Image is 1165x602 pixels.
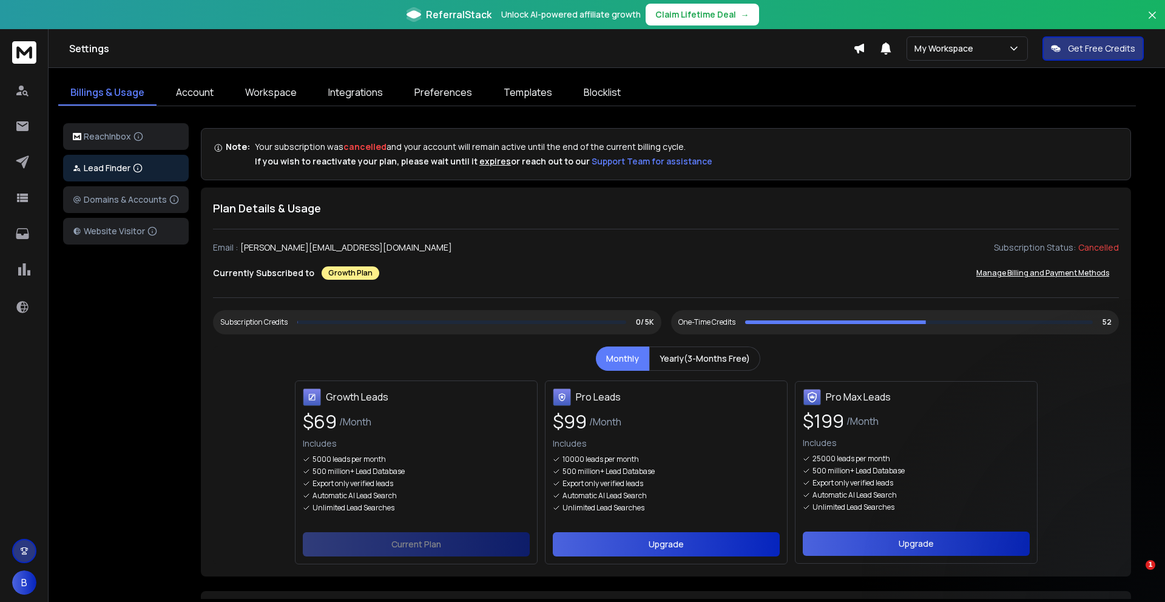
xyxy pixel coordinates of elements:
[741,8,749,21] span: →
[812,454,890,464] p: 25000 leads per month
[803,437,1030,449] p: Includes
[69,41,853,56] h1: Settings
[479,155,511,167] span: expires
[303,411,337,433] span: $ 69
[501,8,641,21] p: Unlock AI-powered affiliate growth
[803,410,844,432] span: $ 199
[553,532,780,556] button: Upgrade
[596,347,649,371] button: Monthly
[322,266,379,280] div: Growth Plan
[562,467,655,476] p: 500 million+ Lead Database
[562,479,643,489] p: Export only verified leads
[994,242,1076,254] p: Subscription Status:
[553,411,587,433] span: $ 99
[914,42,978,55] p: My Workspace
[562,455,639,464] p: 10000 leads per month
[426,7,491,22] span: ReferralStack
[312,479,393,489] p: Export only verified leads
[576,390,621,404] h3: Pro Leads
[312,503,394,513] p: Unlimited Lead Searches
[164,80,226,106] a: Account
[1078,242,1119,254] div: Cancelled
[812,502,894,512] p: Unlimited Lead Searches
[63,155,189,181] button: Lead Finder
[316,80,395,106] a: Integrations
[255,141,712,153] p: Your subscription was and your account will remain active until the end of the current billing cy...
[649,347,760,371] button: Yearly(3-Months Free)
[812,490,897,500] p: Automatic AI Lead Search
[312,455,386,464] p: 5000 leads per month
[553,438,780,450] p: Includes
[312,467,405,476] p: 500 million+ Lead Database
[572,80,633,106] a: Blocklist
[12,570,36,595] button: B
[812,478,893,488] p: Export only verified leads
[1121,560,1150,589] iframe: Intercom live chat
[63,123,189,150] button: ReachInbox
[58,80,157,106] a: Billings & Usage
[592,155,712,167] button: Support Team for assistance
[967,261,1119,285] button: Manage Billing and Payment Methods
[562,503,644,513] p: Unlimited Lead Searches
[255,155,712,167] p: If you wish to reactivate your plan, please wait until it or reach out to our
[339,414,371,429] span: /Month
[1068,42,1135,55] p: Get Free Credits
[803,532,1030,556] button: Upgrade
[1146,560,1155,570] span: 1
[491,80,564,106] a: Templates
[326,390,388,404] h3: Growth Leads
[226,141,250,153] p: Note:
[826,390,891,404] h3: Pro Max Leads
[589,414,621,429] span: /Month
[213,267,314,279] p: Currently Subscribed to
[976,268,1109,278] p: Manage Billing and Payment Methods
[343,141,387,152] span: cancelled
[73,133,81,141] img: logo
[812,466,905,476] p: 500 million+ Lead Database
[63,186,189,213] button: Domains & Accounts
[1103,317,1112,327] p: 52
[402,80,484,106] a: Preferences
[233,80,309,106] a: Workspace
[303,438,530,450] p: Includes
[562,491,647,501] p: Automatic AI Lead Search
[846,414,879,428] span: /Month
[312,491,397,501] p: Automatic AI Lead Search
[646,4,759,25] button: Claim Lifetime Deal→
[213,200,1119,217] h1: Plan Details & Usage
[220,317,288,327] div: Subscription Credits
[678,317,735,327] div: One-Time Credits
[636,317,654,327] p: 0/ 5K
[63,218,189,245] button: Website Visitor
[1042,36,1144,61] button: Get Free Credits
[240,242,452,254] p: [PERSON_NAME][EMAIL_ADDRESS][DOMAIN_NAME]
[213,242,238,254] p: Email :
[1144,7,1160,36] button: Close banner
